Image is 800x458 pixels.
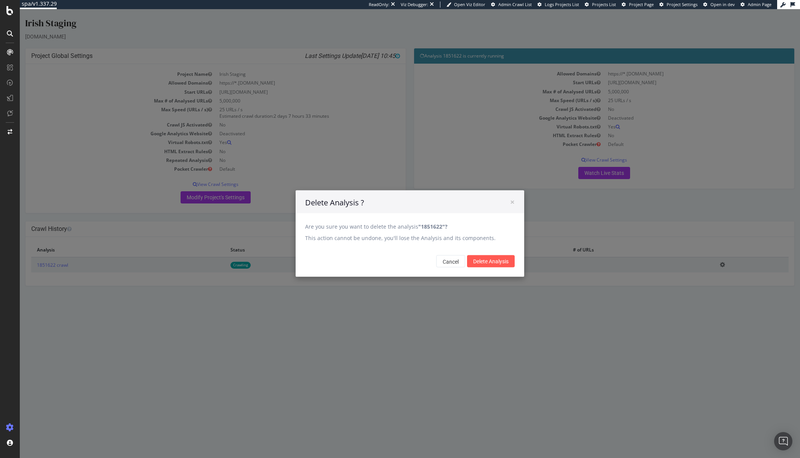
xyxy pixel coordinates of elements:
[710,2,735,7] span: Open in dev
[659,2,698,8] a: Project Settings
[491,2,532,8] a: Admin Crawl List
[774,432,792,450] div: Open Intercom Messenger
[398,214,428,221] b: "1851622"?
[538,2,579,8] a: Logs Projects List
[416,246,445,258] button: Cancel
[498,2,532,7] span: Admin Crawl List
[447,246,495,258] input: Delete Analysis
[622,2,654,8] a: Project Page
[401,2,428,8] div: Viz Debugger:
[741,2,771,8] a: Admin Page
[585,2,616,8] a: Projects List
[446,2,485,8] a: Open Viz Editor
[629,2,654,7] span: Project Page
[454,2,485,7] span: Open Viz Editor
[285,214,495,221] p: Are you sure you want to delete the analysis
[20,9,800,458] iframe: To enrich screen reader interactions, please activate Accessibility in Grammarly extension settings
[748,2,771,7] span: Admin Page
[285,225,495,233] p: This action cannot be undone, you'll lose the Analysis and its components.
[703,2,735,8] a: Open in dev
[490,187,495,198] span: ×
[285,188,495,199] h4: Delete Analysis ?
[592,2,616,7] span: Projects List
[369,2,389,8] div: ReadOnly:
[667,2,698,7] span: Project Settings
[545,2,579,7] span: Logs Projects List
